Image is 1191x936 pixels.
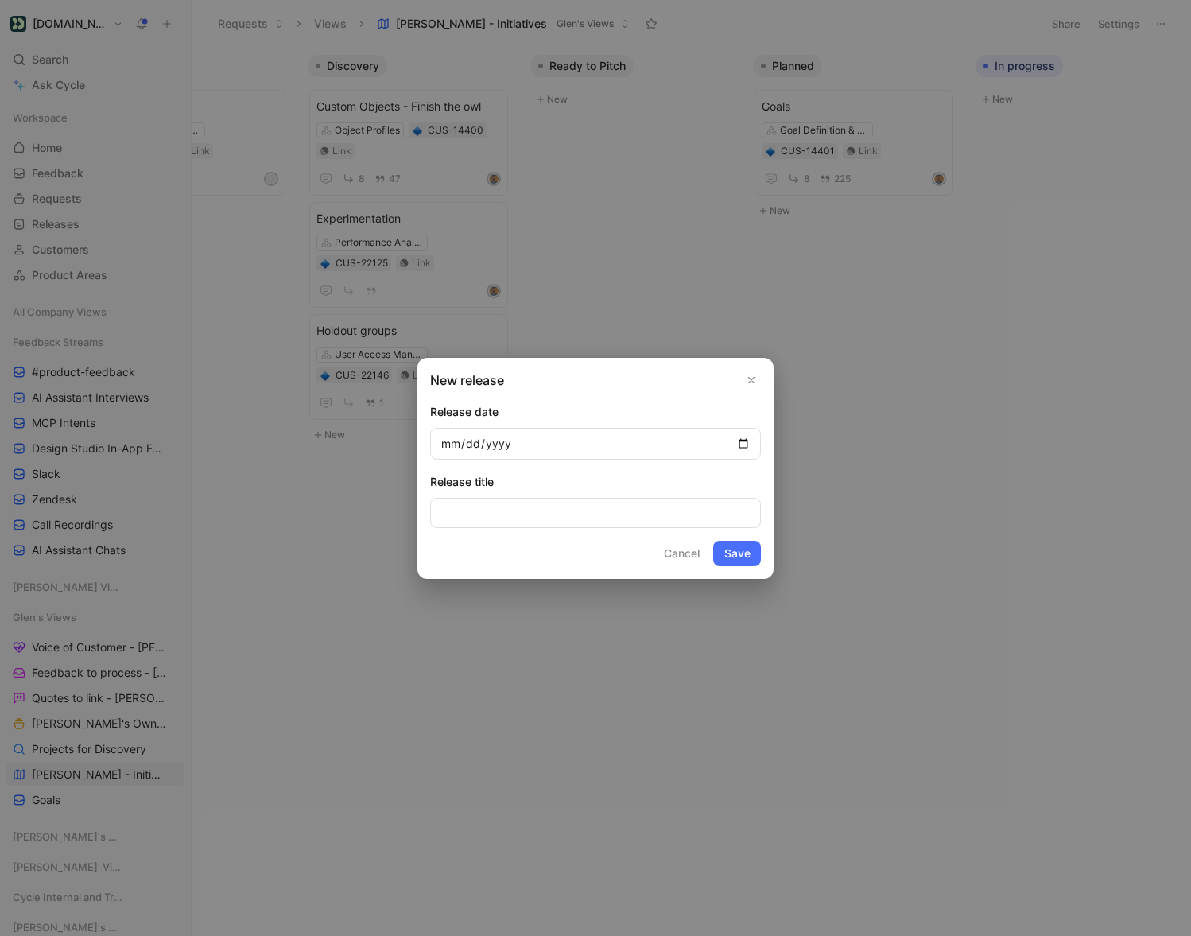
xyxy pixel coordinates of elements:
button: Cancel [657,541,707,566]
div: Release date [430,402,761,421]
button: Save [713,541,761,566]
button: Close [742,371,761,390]
div: Release title [430,472,761,491]
h2: New release [430,371,761,390]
